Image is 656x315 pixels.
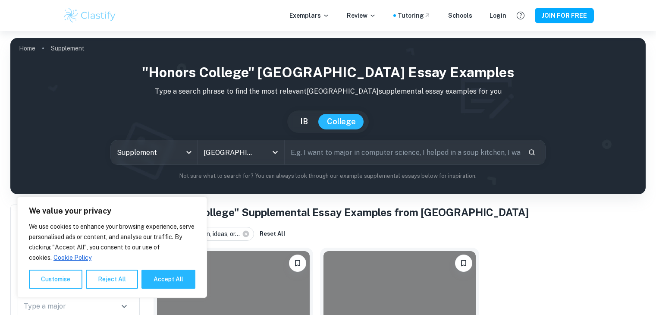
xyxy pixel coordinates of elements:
input: E.g. I want to major in computer science, I helped in a soup kitchen, I want to join the debate t... [285,140,521,164]
button: Reject All [86,270,138,289]
img: Clastify logo [63,7,117,24]
p: Exemplars [289,11,330,20]
button: Accept All [141,270,195,289]
img: profile cover [10,38,646,194]
a: Tutoring [398,11,431,20]
a: Schools [448,11,472,20]
button: Customise [29,270,82,289]
a: Home [19,42,35,54]
h1: "Honors College" [GEOGRAPHIC_DATA] Essay Examples [17,62,639,83]
button: JOIN FOR FREE [535,8,594,23]
div: We value your privacy [17,197,207,298]
button: Please log in to bookmark exemplars [455,255,472,272]
button: Open [118,300,130,312]
p: We value your privacy [29,206,195,216]
p: Supplement [51,44,85,53]
button: Help and Feedback [513,8,528,23]
button: Open [269,146,281,158]
p: Review [347,11,376,20]
button: IB [292,114,317,129]
p: Not sure what to search for? You can always look through our example supplemental essays below fo... [17,172,639,180]
a: Cookie Policy [53,254,92,261]
p: We use cookies to enhance your browsing experience, serve personalised ads or content, and analys... [29,221,195,263]
button: Reset All [257,227,288,240]
button: Search [524,145,539,160]
button: College [318,114,364,129]
button: Please log in to bookmark exemplars [289,255,306,272]
div: Supplement [111,140,197,164]
a: Login [490,11,506,20]
p: Type a search phrase to find the most relevant [GEOGRAPHIC_DATA] supplemental essay examples for you [17,86,639,97]
h1: "Honors College" Supplemental Essay Examples from [GEOGRAPHIC_DATA] [154,205,646,220]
